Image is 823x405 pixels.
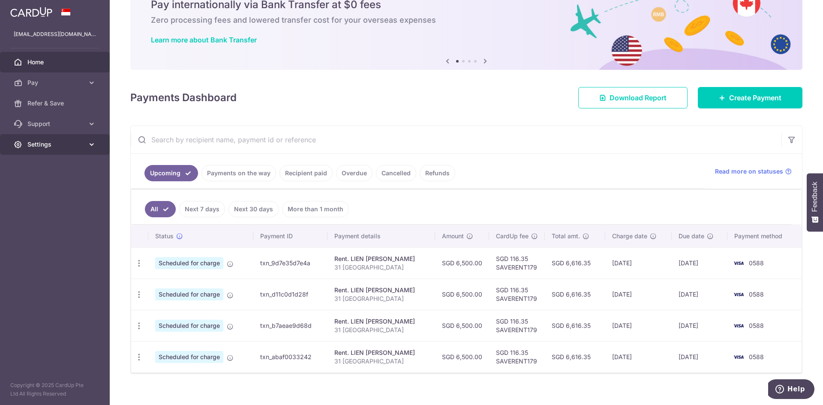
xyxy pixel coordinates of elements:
a: Next 7 days [179,201,225,217]
span: Refer & Save [27,99,84,108]
span: Pay [27,78,84,87]
td: SGD 116.35 SAVERENT179 [489,247,545,279]
img: Bank Card [730,258,747,268]
span: Scheduled for charge [155,320,223,332]
a: All [145,201,176,217]
a: Cancelled [376,165,416,181]
a: Recipient paid [279,165,333,181]
span: Amount [442,232,464,240]
td: txn_9d7e35d7e4a [253,247,327,279]
td: txn_d11c0d1d28f [253,279,327,310]
td: [DATE] [605,341,672,372]
span: Scheduled for charge [155,257,223,269]
span: CardUp fee [496,232,529,240]
td: SGD 116.35 SAVERENT179 [489,310,545,341]
div: Rent. LIEN [PERSON_NAME] [334,317,428,326]
td: SGD 6,616.35 [545,247,605,279]
a: More than 1 month [282,201,349,217]
a: Upcoming [144,165,198,181]
p: 31 [GEOGRAPHIC_DATA] [334,326,428,334]
a: Learn more about Bank Transfer [151,36,257,44]
img: Bank Card [730,289,747,300]
td: SGD 116.35 SAVERENT179 [489,279,545,310]
span: Scheduled for charge [155,351,223,363]
img: CardUp [10,7,52,17]
span: Charge date [612,232,647,240]
div: Rent. LIEN [PERSON_NAME] [334,348,428,357]
span: Status [155,232,174,240]
a: Download Report [578,87,688,108]
td: SGD 6,616.35 [545,310,605,341]
span: Download Report [610,93,667,103]
a: Payments on the way [201,165,276,181]
iframe: Opens a widget where you can find more information [768,379,814,401]
h4: Payments Dashboard [130,90,237,105]
a: Overdue [336,165,372,181]
td: SGD 116.35 SAVERENT179 [489,341,545,372]
span: Scheduled for charge [155,288,223,300]
span: 0588 [749,259,764,267]
span: Feedback [811,182,819,212]
th: Payment details [327,225,435,247]
td: [DATE] [605,279,672,310]
h6: Zero processing fees and lowered transfer cost for your overseas expenses [151,15,782,25]
span: Due date [679,232,704,240]
span: 0588 [749,353,764,360]
input: Search by recipient name, payment id or reference [131,126,781,153]
span: Total amt. [552,232,580,240]
a: Create Payment [698,87,802,108]
td: SGD 6,500.00 [435,279,489,310]
td: SGD 6,500.00 [435,310,489,341]
td: SGD 6,616.35 [545,279,605,310]
img: Bank Card [730,321,747,331]
button: Feedback - Show survey [807,173,823,231]
p: [EMAIL_ADDRESS][DOMAIN_NAME] [14,30,96,39]
img: Bank Card [730,352,747,362]
td: [DATE] [672,341,727,372]
div: Rent. LIEN [PERSON_NAME] [334,286,428,294]
p: 31 [GEOGRAPHIC_DATA] [334,294,428,303]
a: Next 30 days [228,201,279,217]
span: Support [27,120,84,128]
a: Refunds [420,165,455,181]
td: [DATE] [672,247,727,279]
div: Rent. LIEN [PERSON_NAME] [334,255,428,263]
td: txn_abaf0033242 [253,341,327,372]
p: 31 [GEOGRAPHIC_DATA] [334,263,428,272]
td: [DATE] [672,279,727,310]
th: Payment ID [253,225,327,247]
span: 0588 [749,291,764,298]
td: SGD 6,616.35 [545,341,605,372]
span: Read more on statuses [715,167,783,176]
p: 31 [GEOGRAPHIC_DATA] [334,357,428,366]
span: 0588 [749,322,764,329]
span: Settings [27,140,84,149]
th: Payment method [727,225,802,247]
td: txn_b7aeae9d68d [253,310,327,341]
td: [DATE] [605,310,672,341]
td: [DATE] [672,310,727,341]
span: Create Payment [729,93,781,103]
td: SGD 6,500.00 [435,247,489,279]
td: SGD 6,500.00 [435,341,489,372]
a: Read more on statuses [715,167,792,176]
td: [DATE] [605,247,672,279]
span: Home [27,58,84,66]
